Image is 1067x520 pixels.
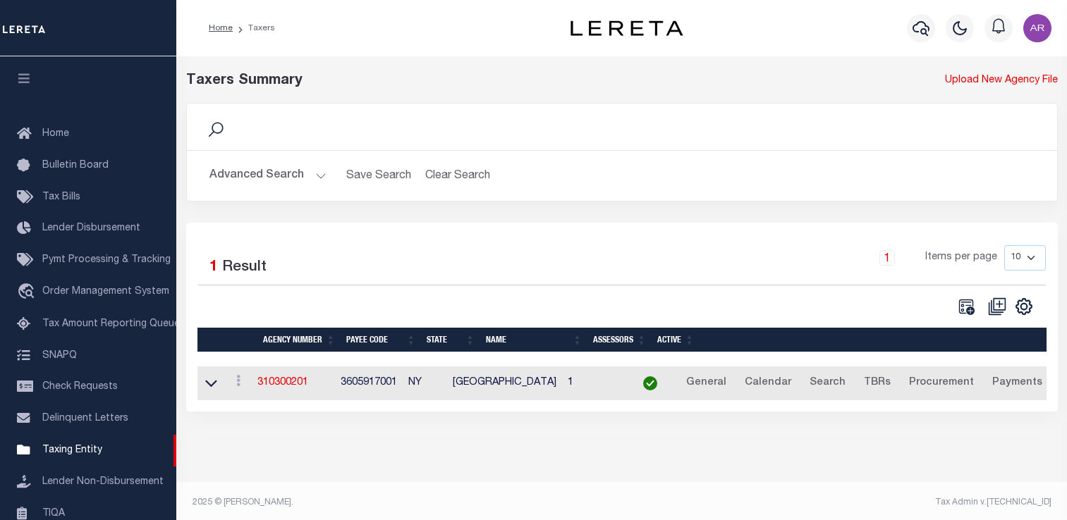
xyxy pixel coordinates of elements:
a: Payments [986,372,1049,395]
a: 1 [879,250,895,266]
button: Save Search [338,162,420,190]
img: logo-dark.svg [571,20,683,36]
li: Taxers [233,22,275,35]
a: TBRs [858,372,897,395]
a: Procurement [903,372,980,395]
th: Assessors: activate to sort column ascending [587,328,652,352]
span: Tax Bills [42,192,80,202]
td: NY [403,366,447,401]
div: 2025 © [PERSON_NAME]. [182,496,622,509]
label: Result [222,256,267,279]
span: Lender Non-Disbursement [42,477,164,487]
span: 1 [209,260,218,275]
span: Pymt Processing & Tracking [42,255,171,265]
span: Home [42,129,69,139]
button: Advanced Search [209,162,327,190]
i: travel_explore [17,283,39,302]
img: check-icon-green.svg [643,376,657,390]
span: Items per page [925,250,997,266]
span: Delinquent Letters [42,414,128,423]
a: Upload New Agency File [945,73,1058,89]
th: State: activate to sort column ascending [421,328,480,352]
th: Name: activate to sort column ascending [480,328,587,352]
th: Active: activate to sort column ascending [652,328,700,352]
span: TIQA [42,508,65,518]
a: Home [209,24,233,32]
td: [GEOGRAPHIC_DATA] [447,366,562,401]
a: 310300201 [257,378,308,388]
td: 3605917001 [335,366,403,401]
span: Order Management System [42,287,169,297]
span: Check Requests [42,382,118,392]
img: svg+xml;base64,PHN2ZyB4bWxucz0iaHR0cDovL3d3dy53My5vcmcvMjAwMC9zdmciIHBvaW50ZXItZXZlbnRzPSJub25lIi... [1023,14,1051,42]
div: Taxers Summary [186,70,835,92]
th: Agency Number: activate to sort column ascending [257,328,341,352]
a: General [680,372,733,395]
button: Clear Search [420,162,496,190]
td: 1 [562,366,626,401]
div: Tax Admin v.[TECHNICAL_ID] [633,496,1051,509]
a: Search [803,372,852,395]
span: Bulletin Board [42,161,109,171]
span: Tax Amount Reporting Queue [42,319,180,329]
span: Taxing Entity [42,445,102,455]
span: SNAPQ [42,350,77,360]
a: Calendar [738,372,798,395]
th: Payee Code: activate to sort column ascending [341,328,421,352]
span: Lender Disbursement [42,223,140,233]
